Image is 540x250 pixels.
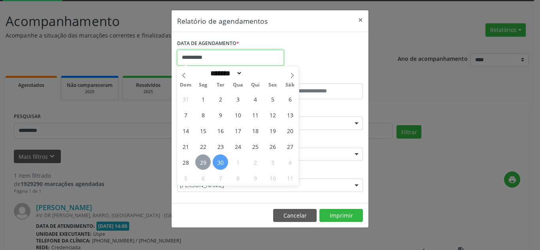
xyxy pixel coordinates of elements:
[230,170,245,186] span: Outubro 8, 2025
[195,107,211,122] span: Setembro 8, 2025
[195,154,211,170] span: Setembro 29, 2025
[177,83,194,88] span: Dom
[230,123,245,138] span: Setembro 17, 2025
[230,154,245,170] span: Outubro 1, 2025
[213,154,228,170] span: Setembro 30, 2025
[195,91,211,107] span: Setembro 1, 2025
[282,107,298,122] span: Setembro 13, 2025
[353,10,368,30] button: Close
[213,139,228,154] span: Setembro 23, 2025
[282,91,298,107] span: Setembro 6, 2025
[265,123,280,138] span: Setembro 19, 2025
[282,139,298,154] span: Setembro 27, 2025
[273,209,317,222] button: Cancelar
[247,154,263,170] span: Outubro 2, 2025
[194,83,212,88] span: Seg
[178,123,193,138] span: Setembro 14, 2025
[230,139,245,154] span: Setembro 24, 2025
[265,91,280,107] span: Setembro 5, 2025
[247,123,263,138] span: Setembro 18, 2025
[178,154,193,170] span: Setembro 28, 2025
[242,69,268,77] input: Year
[212,83,229,88] span: Ter
[272,71,363,83] label: ATÉ
[282,123,298,138] span: Setembro 20, 2025
[195,170,211,186] span: Outubro 6, 2025
[178,170,193,186] span: Outubro 5, 2025
[282,170,298,186] span: Outubro 11, 2025
[247,83,264,88] span: Qui
[195,123,211,138] span: Setembro 15, 2025
[281,83,299,88] span: Sáb
[177,16,268,26] h5: Relatório de agendamentos
[247,139,263,154] span: Setembro 25, 2025
[195,139,211,154] span: Setembro 22, 2025
[178,139,193,154] span: Setembro 21, 2025
[178,107,193,122] span: Setembro 7, 2025
[177,38,239,50] label: DATA DE AGENDAMENTO
[230,91,245,107] span: Setembro 3, 2025
[247,91,263,107] span: Setembro 4, 2025
[178,91,193,107] span: Agosto 31, 2025
[247,107,263,122] span: Setembro 11, 2025
[229,83,247,88] span: Qua
[213,91,228,107] span: Setembro 2, 2025
[247,170,263,186] span: Outubro 9, 2025
[230,107,245,122] span: Setembro 10, 2025
[319,209,363,222] button: Imprimir
[265,154,280,170] span: Outubro 3, 2025
[265,139,280,154] span: Setembro 26, 2025
[265,107,280,122] span: Setembro 12, 2025
[264,83,281,88] span: Sex
[282,154,298,170] span: Outubro 4, 2025
[265,170,280,186] span: Outubro 10, 2025
[213,170,228,186] span: Outubro 7, 2025
[213,107,228,122] span: Setembro 9, 2025
[213,123,228,138] span: Setembro 16, 2025
[208,69,242,77] select: Month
